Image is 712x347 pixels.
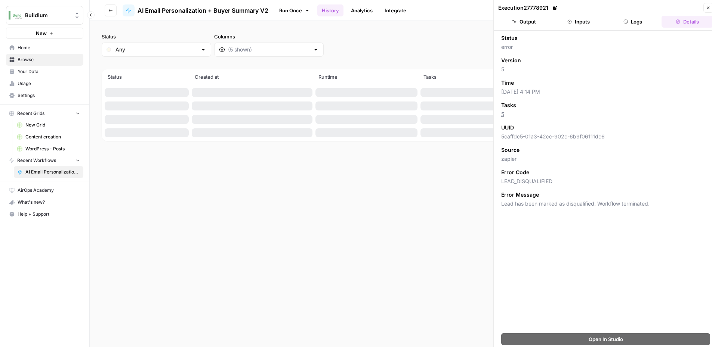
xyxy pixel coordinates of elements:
[103,69,190,86] th: Status
[14,143,83,155] a: WordPress - Posts
[501,146,520,154] span: Source
[25,169,80,175] span: AI Email Personalization + Buyer Summary V2
[18,44,80,51] span: Home
[6,90,83,101] a: Settings
[115,46,197,53] input: Any
[17,157,56,164] span: Recent Workflows
[6,54,83,66] a: Browse
[25,134,80,140] span: Content creation
[346,4,377,16] a: Analytics
[6,28,83,39] button: New
[6,108,83,119] button: Recent Grids
[501,88,710,96] span: [DATE] 4:14 PM
[25,146,80,152] span: WordPress - Posts
[18,187,80,194] span: AirOps Academy
[6,42,83,54] a: Home
[36,29,47,37] span: New
[123,4,268,16] a: AI Email Personalization + Buyer Summary V2
[214,33,324,40] label: Columns
[380,4,411,16] a: Integrate
[589,335,623,343] span: Open In Studio
[501,178,710,185] span: LEAD_DISQUALIFIED
[25,122,80,128] span: New Grid
[553,16,604,28] button: Inputs
[9,9,22,22] img: Buildium Logo
[501,34,518,42] span: Status
[419,69,502,86] th: Tasks
[6,6,83,25] button: Workspace: Buildium
[501,101,516,109] span: Tasks
[6,208,83,220] button: Help + Support
[25,12,70,19] span: Buildium
[18,80,80,87] span: Usage
[18,68,80,75] span: Your Data
[501,66,710,73] span: 5
[501,133,710,140] span: 5caffdc5-01a3-42cc-902c-6b9f06111dc6
[6,78,83,90] a: Usage
[501,191,539,198] span: Error Message
[18,92,80,99] span: Settings
[18,56,80,63] span: Browse
[501,111,504,117] a: 5
[501,333,710,345] button: Open In Studio
[6,66,83,78] a: Your Data
[314,69,419,86] th: Runtime
[190,69,314,86] th: Created at
[14,166,83,178] a: AI Email Personalization + Buyer Summary V2
[228,46,310,53] input: (5 shown)
[498,16,550,28] button: Output
[14,119,83,131] a: New Grid
[607,16,659,28] button: Logs
[274,4,314,17] a: Run Once
[138,6,268,15] span: AI Email Personalization + Buyer Summary V2
[501,200,710,207] span: Lead has been marked as disqualified. Workflow terminated.
[18,211,80,218] span: Help + Support
[501,79,514,87] span: Time
[17,110,44,117] span: Recent Grids
[501,169,529,176] span: Error Code
[6,184,83,196] a: AirOps Academy
[102,33,211,40] label: Status
[498,4,559,12] div: Execution 27778921
[501,43,710,51] span: error
[14,131,83,143] a: Content creation
[501,57,521,64] span: Version
[317,4,343,16] a: History
[501,124,514,131] span: UUID
[6,155,83,166] button: Recent Workflows
[501,155,710,163] span: zapier
[6,196,83,208] button: What's new?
